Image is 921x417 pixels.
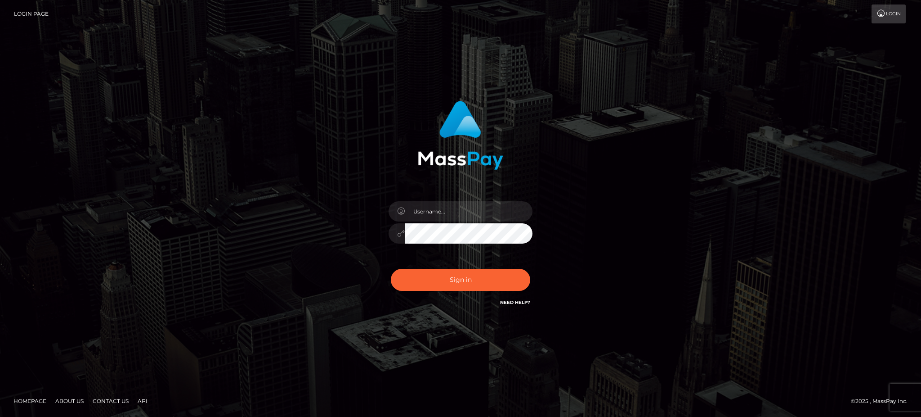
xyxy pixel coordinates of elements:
[851,396,914,406] div: © 2025 , MassPay Inc.
[500,299,530,305] a: Need Help?
[391,269,530,291] button: Sign in
[134,394,151,408] a: API
[872,5,906,23] a: Login
[405,201,532,222] input: Username...
[89,394,132,408] a: Contact Us
[52,394,87,408] a: About Us
[14,5,49,23] a: Login Page
[10,394,50,408] a: Homepage
[418,101,503,170] img: MassPay Login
